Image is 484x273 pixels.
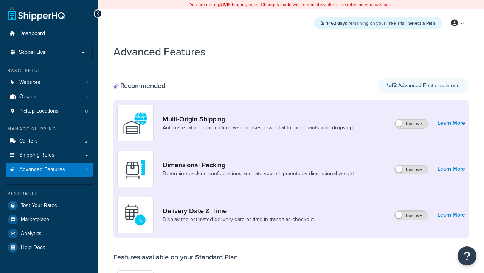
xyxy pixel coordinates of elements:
[6,163,93,177] a: Advanced Features1
[386,82,460,89] span: Advanced Features in use
[6,104,93,118] a: Pickup Locations0
[19,108,59,115] span: Pickup Locations
[6,90,93,104] a: Origins1
[19,30,45,37] span: Dashboard
[163,124,353,132] a: Automate rating from multiple warehouses, essential for merchants who dropship
[6,241,93,254] a: Help Docs
[113,82,165,90] div: Recommended
[437,210,465,220] a: Learn More
[19,49,46,56] span: Scope: Live
[395,211,428,220] label: Inactive
[458,246,476,265] button: Open Resource Center
[163,207,315,215] a: Delivery Date & Time
[19,94,36,100] span: Origins
[6,126,93,132] div: Manage Shipping
[395,165,428,174] label: Inactive
[437,118,465,129] a: Learn More
[163,115,353,123] a: Multi-Origin Shipping
[386,82,397,89] strong: 1 of 3
[6,75,93,89] li: Websites
[21,231,42,237] span: Analytics
[6,67,93,74] div: Basic Setup
[85,108,88,115] span: 0
[19,166,65,173] span: Advanced Features
[122,202,149,228] img: gfkeb5ejjkALwAAAABJRU5ErkJggg==
[6,27,93,41] a: Dashboard
[6,199,93,212] a: Test Your Rates
[437,164,465,174] a: Learn More
[163,170,354,177] a: Determine packing configurations and rate your shipments by dimensional weight
[19,79,40,86] span: Websites
[21,217,49,223] span: Marketplace
[113,253,238,261] div: Features available on your Standard Plan
[326,20,347,27] strong: 1462 days
[86,94,88,100] span: 1
[6,75,93,89] a: Websites1
[6,134,93,148] a: Carriers2
[6,104,93,118] li: Pickup Locations
[6,134,93,148] li: Carriers
[220,1,230,8] b: LIVE
[86,166,88,173] span: 1
[85,138,88,144] span: 2
[113,44,205,59] h1: Advanced Features
[6,190,93,197] div: Resources
[326,20,406,27] span: remaining on your Free Trial
[395,119,428,128] label: Inactive
[408,20,435,27] a: Select a Plan
[6,227,93,240] a: Analytics
[19,152,54,158] span: Shipping Rules
[6,90,93,104] li: Origins
[122,156,149,182] img: DTVBYsAAAAAASUVORK5CYII=
[163,216,315,223] a: Display the estimated delivery date or time in transit as checkout.
[6,163,93,177] li: Advanced Features
[6,213,93,226] a: Marketplace
[86,79,88,86] span: 1
[21,245,45,251] span: Help Docs
[19,138,38,144] span: Carriers
[122,110,149,136] img: WatD5o0RtDAAAAAElFTkSuQmCC
[6,148,93,162] a: Shipping Rules
[21,202,57,209] span: Test Your Rates
[163,161,354,169] a: Dimensional Packing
